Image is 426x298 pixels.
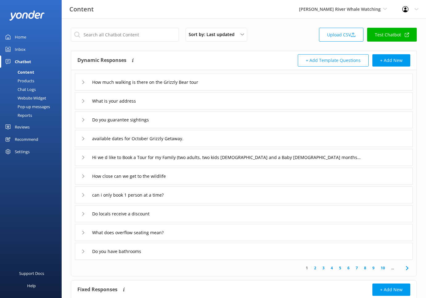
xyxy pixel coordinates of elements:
h4: Dynamic Responses [77,54,126,67]
a: 1 [303,265,311,271]
a: Pop-up messages [4,102,62,111]
a: Content [4,68,62,76]
a: 2 [311,265,319,271]
button: + Add New [372,54,410,67]
a: Products [4,76,62,85]
div: Support Docs [19,267,44,280]
div: Products [4,76,34,85]
span: Sort by: Last updated [189,31,238,38]
button: + Add New [372,284,410,296]
a: 5 [336,265,344,271]
div: Inbox [15,43,26,55]
div: Recommend [15,133,38,145]
div: Chatbot [15,55,31,68]
h3: Content [69,4,94,14]
div: Reports [4,111,32,120]
h4: Fixed Responses [77,284,117,296]
a: 3 [319,265,328,271]
div: Home [15,31,26,43]
img: yonder-white-logo.png [9,10,45,21]
input: Search all Chatbot Content [71,28,179,42]
a: Website Widget [4,94,62,102]
a: 6 [344,265,353,271]
span: ... [388,265,397,271]
div: Chat Logs [4,85,36,94]
a: Test Chatbot [367,28,417,42]
div: Pop-up messages [4,102,50,111]
a: 7 [353,265,361,271]
a: 8 [361,265,369,271]
div: Website Widget [4,94,46,102]
div: Content [4,68,34,76]
a: 9 [369,265,378,271]
button: + Add Template Questions [298,54,369,67]
span: [PERSON_NAME] River Whale Watching [299,6,381,12]
a: Chat Logs [4,85,62,94]
a: Reports [4,111,62,120]
div: Reviews [15,121,30,133]
a: 10 [378,265,388,271]
div: Settings [15,145,30,158]
a: Upload CSV [319,28,363,42]
a: 4 [328,265,336,271]
div: Help [27,280,36,292]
